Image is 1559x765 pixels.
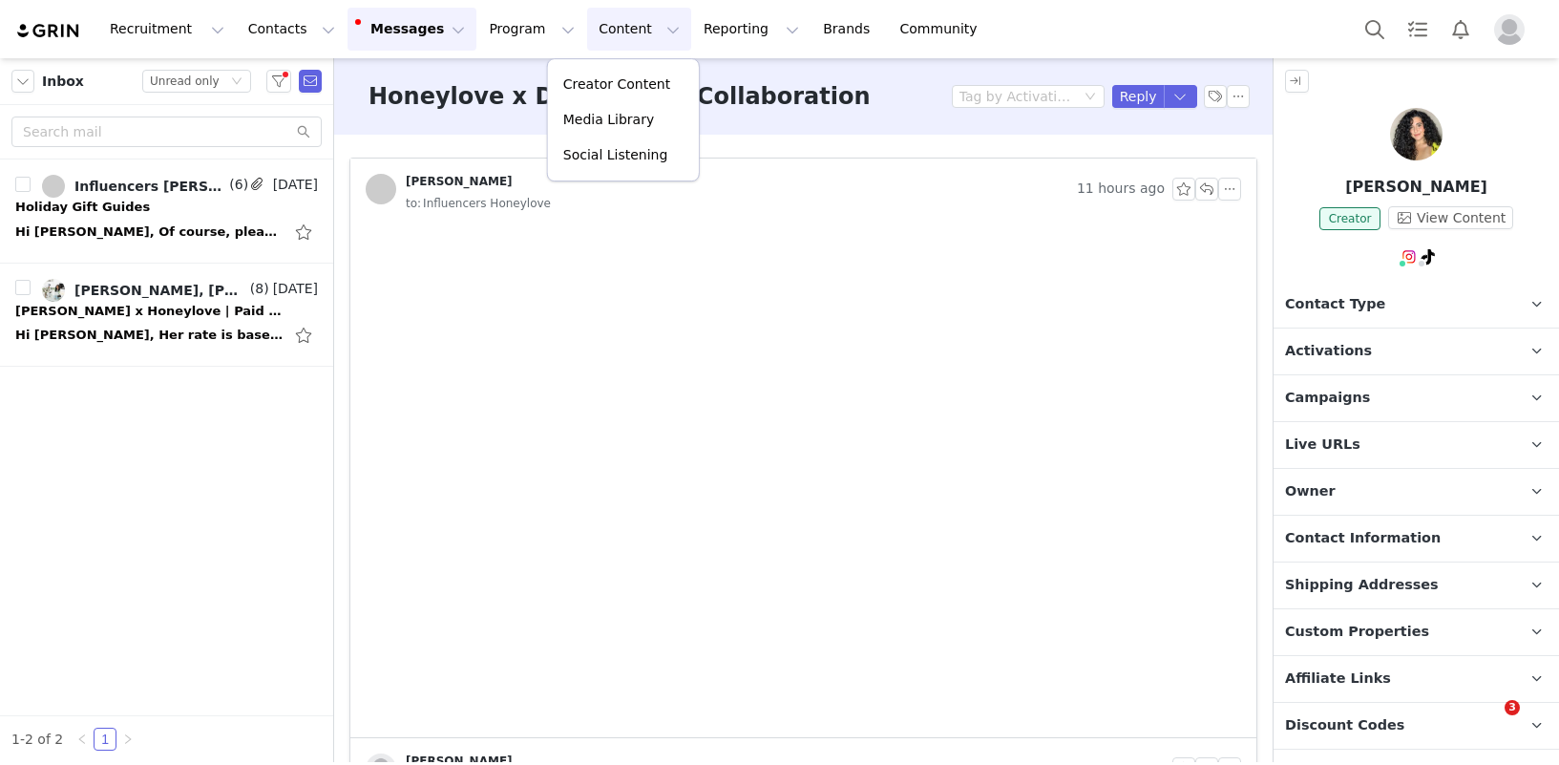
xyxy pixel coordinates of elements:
[1285,294,1385,315] span: Contact Type
[1354,8,1396,51] button: Search
[150,71,220,92] div: Unread only
[1390,108,1443,160] img: Demi Mundo
[42,279,65,302] img: c0de04d5-775d-4b0a-ae38-bc5094cba66c.jpg
[94,728,116,751] li: 1
[1285,575,1439,596] span: Shipping Addresses
[15,302,283,321] div: Anitra x Honeylove | Paid Partnership Opportunity
[1285,341,1372,362] span: Activations
[1494,14,1525,45] img: placeholder-profile.jpg
[1483,14,1544,45] button: Profile
[1274,176,1559,199] p: [PERSON_NAME]
[348,8,476,51] button: Messages
[811,8,887,51] a: Brands
[15,198,150,217] div: Holiday Gift Guides
[237,8,347,51] button: Contacts
[350,159,1256,229] div: [PERSON_NAME] 11 hours agoto:Influencers Honeylove
[889,8,998,51] a: Community
[42,175,225,198] a: Influencers [PERSON_NAME], [PERSON_NAME]
[587,8,691,51] button: Content
[1401,249,1417,265] img: instagram.svg
[74,179,225,194] div: Influencers [PERSON_NAME], [PERSON_NAME]
[563,74,670,95] p: Creator Content
[1077,178,1165,201] span: 11 hours ago
[959,87,1072,106] div: Tag by Activation
[98,8,236,51] button: Recruitment
[563,110,654,130] p: Media Library
[76,733,88,745] i: icon: left
[366,174,513,204] a: [PERSON_NAME]
[297,125,310,138] i: icon: search
[15,22,82,40] img: grin logo
[1285,669,1391,690] span: Affiliate Links
[406,174,513,189] div: [PERSON_NAME]
[1285,622,1429,643] span: Custom Properties
[11,117,322,147] input: Search mail
[42,279,246,302] a: [PERSON_NAME], [PERSON_NAME], [PERSON_NAME], [PERSON_NAME], Influencers [PERSON_NAME], [PERSON_NA...
[1285,528,1441,549] span: Contact Information
[71,728,94,751] li: Previous Page
[563,145,668,165] p: Social Listening
[369,79,871,114] h3: Honeylove x Demi Gifted Collaboration
[11,728,63,751] li: 1-2 of 2
[1440,8,1482,51] button: Notifications
[15,326,283,345] div: Hi Diana, Her rate is based on the time and effort spent for her content creation and editing. We...
[15,223,283,242] div: Hi Diana, Of course, please see Ula's media kit with a rate card (on page 7) in the attachment. I...
[116,728,139,751] li: Next Page
[1397,8,1439,51] a: Tasks
[1465,700,1511,746] iframe: Intercom live chat
[42,72,84,92] span: Inbox
[299,70,322,93] span: Send Email
[1285,388,1370,409] span: Campaigns
[477,8,586,51] button: Program
[231,75,242,89] i: icon: down
[1285,715,1404,736] span: Discount Codes
[1319,207,1381,230] span: Creator
[1388,206,1513,229] button: View Content
[1285,435,1360,456] span: Live URLs
[1112,85,1165,108] button: Reply
[1085,91,1096,104] i: icon: down
[95,729,116,750] a: 1
[1505,700,1520,715] span: 3
[1285,481,1336,502] span: Owner
[692,8,811,51] button: Reporting
[122,733,134,745] i: icon: right
[74,283,246,298] div: [PERSON_NAME], [PERSON_NAME], [PERSON_NAME], [PERSON_NAME], Influencers [PERSON_NAME], [PERSON_NA...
